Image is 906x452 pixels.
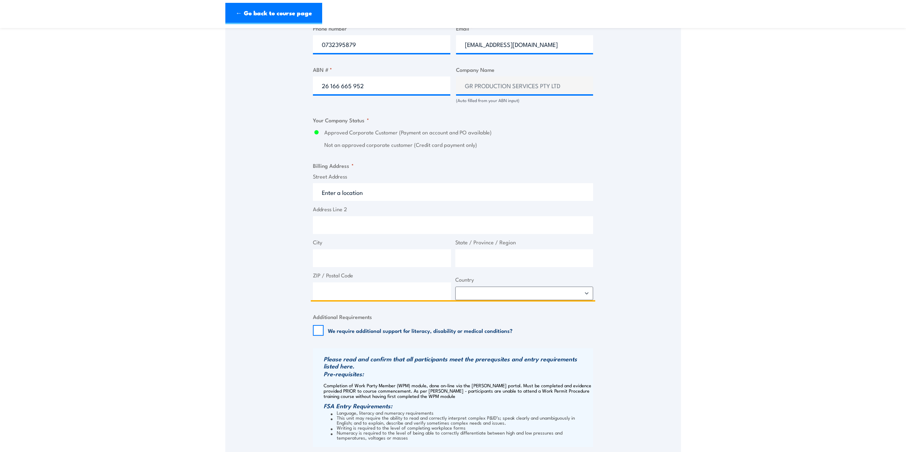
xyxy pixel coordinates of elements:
[331,415,591,425] li: This unit may require the ability to read and correctly interpret complex P&ID’s; speak clearly a...
[313,271,451,280] label: ZIP / Postal Code
[331,425,591,430] li: Writing is required to the level of completing workplace forms
[313,238,451,246] label: City
[455,238,593,246] label: State / Province / Region
[324,383,591,399] p: Completion of Work Party Member (WPM) module, done on-line via the [PERSON_NAME] portal. Must be ...
[456,65,593,74] label: Company Name
[328,327,513,334] label: We require additional support for literacy, disability or medical conditions?
[331,410,591,415] li: Language, literacy and numeracy requirements
[456,97,593,104] div: (Auto filled from your ABN input)
[313,116,369,124] legend: Your Company Status
[313,313,372,321] legend: Additional Requirements
[324,370,591,377] h3: Pre-requisites:
[331,430,591,440] li: Numeracy is required to the level of being able to correctly differentiate between high and low p...
[313,161,354,170] legend: Billing Address
[324,128,593,137] label: Approved Corporate Customer (Payment on account and PO available)
[324,355,591,369] h3: Please read and confirm that all participants meet the prerequsites and entry requirements listed...
[313,183,593,201] input: Enter a location
[313,24,450,32] label: Phone number
[313,65,450,74] label: ABN #
[313,172,593,181] label: Street Address
[455,276,593,284] label: Country
[324,141,593,149] label: Not an approved corporate customer (Credit card payment only)
[313,205,593,213] label: Address Line 2
[225,3,322,24] a: ← Go back to course page
[324,402,591,409] h3: FSA Entry Requirements:
[456,24,593,32] label: Email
